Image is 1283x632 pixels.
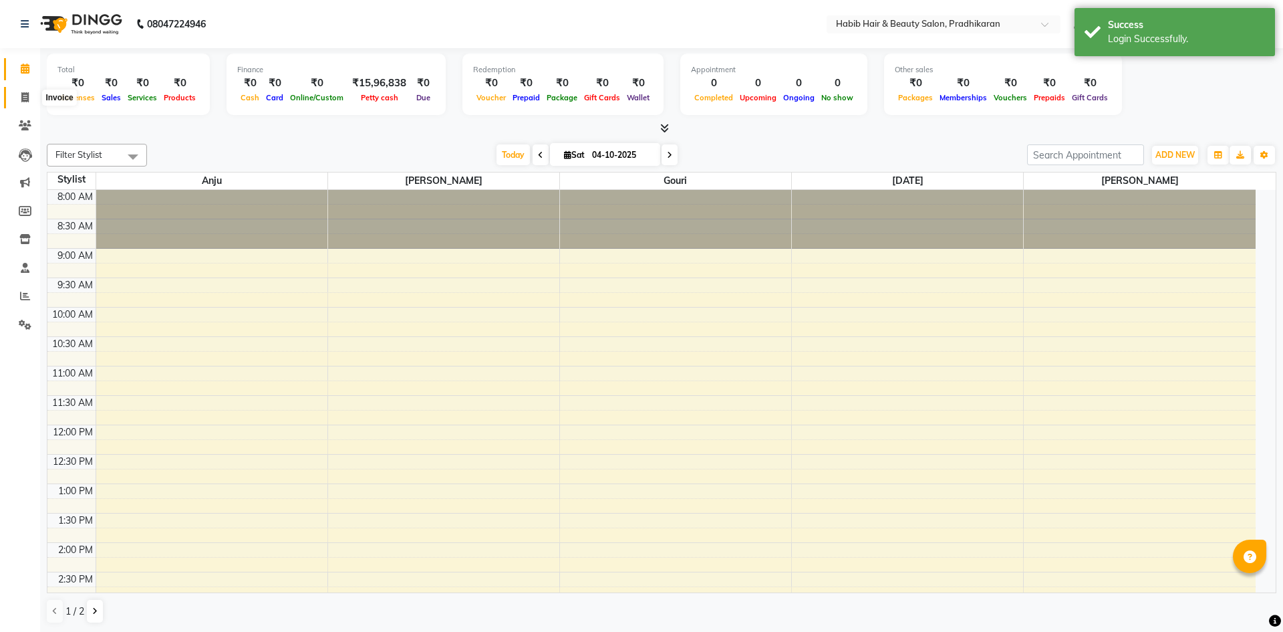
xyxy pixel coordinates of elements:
div: 1:30 PM [55,514,96,528]
div: 10:30 AM [49,337,96,351]
span: gouri [560,173,791,189]
b: 08047224946 [147,5,206,43]
div: ₹0 [473,76,509,91]
div: 8:30 AM [55,219,96,233]
div: 9:00 AM [55,249,96,263]
div: Total [57,64,199,76]
span: Filter Stylist [55,149,102,160]
div: ₹0 [543,76,581,91]
div: 8:00 AM [55,190,96,204]
span: No show [818,93,857,102]
span: Memberships [936,93,990,102]
span: Services [124,93,160,102]
div: Other sales [895,64,1111,76]
div: ₹0 [237,76,263,91]
div: ₹0 [124,76,160,91]
div: ₹0 [160,76,199,91]
span: Due [413,93,434,102]
span: Petty cash [358,93,402,102]
span: [PERSON_NAME] [1024,173,1256,189]
span: Online/Custom [287,93,347,102]
div: 1:00 PM [55,484,96,498]
span: Ongoing [780,93,818,102]
div: 10:00 AM [49,308,96,322]
div: ₹0 [1030,76,1068,91]
span: [PERSON_NAME] [328,173,559,189]
span: ADD NEW [1155,150,1195,160]
span: Prepaid [509,93,543,102]
img: logo [34,5,126,43]
span: Cash [237,93,263,102]
div: Login Successfully. [1108,32,1265,46]
button: ADD NEW [1152,146,1198,165]
span: Package [543,93,581,102]
span: Gift Cards [1068,93,1111,102]
div: 0 [780,76,818,91]
input: Search Appointment [1027,144,1144,165]
span: Card [263,93,287,102]
div: ₹0 [1068,76,1111,91]
div: 12:30 PM [50,455,96,469]
span: Prepaids [1030,93,1068,102]
input: 2025-10-04 [588,145,655,165]
span: Packages [895,93,936,102]
div: ₹0 [98,76,124,91]
span: Sales [98,93,124,102]
div: Stylist [47,173,96,187]
div: ₹0 [581,76,623,91]
span: Vouchers [990,93,1030,102]
span: Wallet [623,93,653,102]
span: Today [496,144,530,165]
div: ₹0 [990,76,1030,91]
div: ₹0 [895,76,936,91]
div: ₹0 [263,76,287,91]
div: ₹0 [509,76,543,91]
div: 9:30 AM [55,278,96,292]
div: Success [1108,18,1265,32]
div: ₹15,96,838 [347,76,412,91]
span: Sat [561,150,588,160]
div: 0 [818,76,857,91]
div: 0 [691,76,736,91]
div: 11:00 AM [49,366,96,381]
div: ₹0 [412,76,435,91]
span: 1 / 2 [65,605,84,619]
span: Gift Cards [581,93,623,102]
div: Appointment [691,64,857,76]
div: ₹0 [623,76,653,91]
div: 2:00 PM [55,543,96,557]
span: Anju [96,173,327,189]
div: ₹0 [57,76,98,91]
div: Invoice [42,90,76,106]
div: 0 [736,76,780,91]
div: Finance [237,64,435,76]
span: Completed [691,93,736,102]
span: Upcoming [736,93,780,102]
div: 2:30 PM [55,572,96,587]
div: 11:30 AM [49,396,96,410]
span: [DATE] [792,173,1023,189]
div: 12:00 PM [50,425,96,439]
span: Products [160,93,199,102]
div: ₹0 [287,76,347,91]
div: Redemption [473,64,653,76]
span: Voucher [473,93,509,102]
div: ₹0 [936,76,990,91]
